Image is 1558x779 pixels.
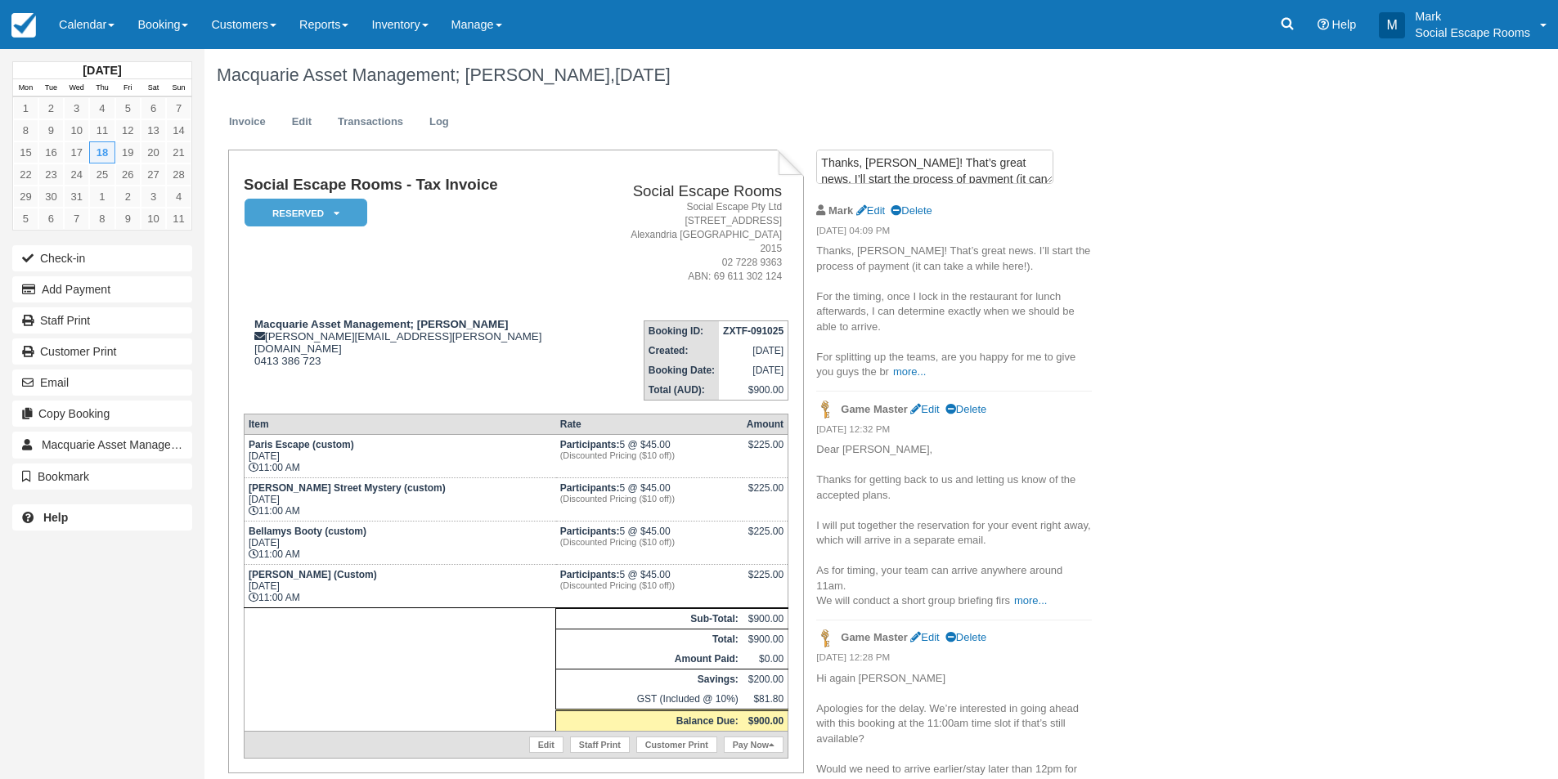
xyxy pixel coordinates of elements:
[743,649,788,669] td: $0.00
[529,736,563,753] a: Edit
[816,442,1092,609] p: Dear [PERSON_NAME], Thanks for getting back to us and letting us know of the accepted plans. I wi...
[556,649,743,669] th: Amount Paid:
[560,569,620,580] strong: Participants
[89,163,114,186] a: 25
[115,208,141,230] a: 9
[719,341,788,360] td: [DATE]
[816,423,1092,441] em: [DATE] 12:32 PM
[556,710,743,731] th: Balance Due:
[556,629,743,649] th: Total:
[12,307,192,334] a: Staff Print
[141,186,166,208] a: 3
[743,414,788,434] th: Amount
[1415,25,1530,41] p: Social Escape Rooms
[64,119,89,141] a: 10
[856,204,885,217] a: Edit
[556,521,743,564] td: 5 @ $45.00
[38,163,64,186] a: 23
[64,163,89,186] a: 24
[64,97,89,119] a: 3
[64,208,89,230] a: 7
[141,163,166,186] a: 27
[893,365,926,378] a: more...
[244,477,555,521] td: [DATE] 11:00 AM
[743,669,788,689] td: $200.00
[38,208,64,230] a: 6
[83,64,121,77] strong: [DATE]
[747,482,783,507] div: $225.00
[945,631,986,643] a: Delete
[841,631,907,643] strong: Game Master
[115,186,141,208] a: 2
[747,569,783,593] div: $225.00
[89,208,114,230] a: 8
[636,736,717,753] a: Customer Print
[1415,8,1530,25] p: Mark
[560,482,620,494] strong: Participants
[743,629,788,649] td: $900.00
[613,200,782,284] address: Social Escape Pty Ltd [STREET_ADDRESS] Alexandria [GEOGRAPHIC_DATA] 2015 02 7228 9363 ABN: 69 611...
[141,97,166,119] a: 6
[64,141,89,163] a: 17
[891,204,932,217] a: Delete
[115,141,141,163] a: 19
[166,97,191,119] a: 7
[723,325,783,337] strong: ZXTF-091025
[141,79,166,97] th: Sat
[115,163,141,186] a: 26
[280,106,324,138] a: Edit
[828,204,853,217] strong: Mark
[217,65,1361,85] h1: Macquarie Asset Management; [PERSON_NAME],
[38,186,64,208] a: 30
[560,580,739,590] em: (Discounted Pricing ($10 off))
[11,13,36,38] img: checkfront-main-nav-mini-logo.png
[560,526,620,537] strong: Participants
[13,186,38,208] a: 29
[244,414,555,434] th: Item
[42,438,297,451] span: Macquarie Asset Management; [PERSON_NAME]
[615,65,671,85] span: [DATE]
[719,360,788,380] td: [DATE]
[13,79,38,97] th: Mon
[38,97,64,119] a: 2
[244,198,361,228] a: Reserved
[910,631,939,643] a: Edit
[570,736,630,753] a: Staff Print
[417,106,461,138] a: Log
[1318,19,1329,30] i: Help
[748,715,783,727] strong: $900.00
[115,79,141,97] th: Fri
[166,186,191,208] a: 4
[945,403,986,415] a: Delete
[89,97,114,119] a: 4
[64,79,89,97] th: Wed
[141,141,166,163] a: 20
[613,183,782,200] h2: Social Escape Rooms
[166,163,191,186] a: 28
[166,208,191,230] a: 11
[644,380,719,401] th: Total (AUD):
[249,526,366,537] strong: Bellamys Booty (custom)
[1014,594,1047,607] a: more...
[249,482,446,494] strong: [PERSON_NAME] Street Mystery (custom)
[747,526,783,550] div: $225.00
[89,186,114,208] a: 1
[560,494,739,504] em: (Discounted Pricing ($10 off))
[13,97,38,119] a: 1
[115,97,141,119] a: 5
[38,79,64,97] th: Tue
[326,106,415,138] a: Transactions
[12,463,192,490] button: Bookmark
[38,119,64,141] a: 9
[743,608,788,629] td: $900.00
[816,224,1092,242] em: [DATE] 04:09 PM
[244,521,555,564] td: [DATE] 11:00 AM
[244,434,555,477] td: [DATE] 11:00 AM
[743,689,788,710] td: $81.80
[12,369,192,396] button: Email
[244,564,555,607] td: [DATE] 11:00 AM
[644,341,719,360] th: Created:
[816,651,1092,669] em: [DATE] 12:28 PM
[245,199,367,227] em: Reserved
[141,119,166,141] a: 13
